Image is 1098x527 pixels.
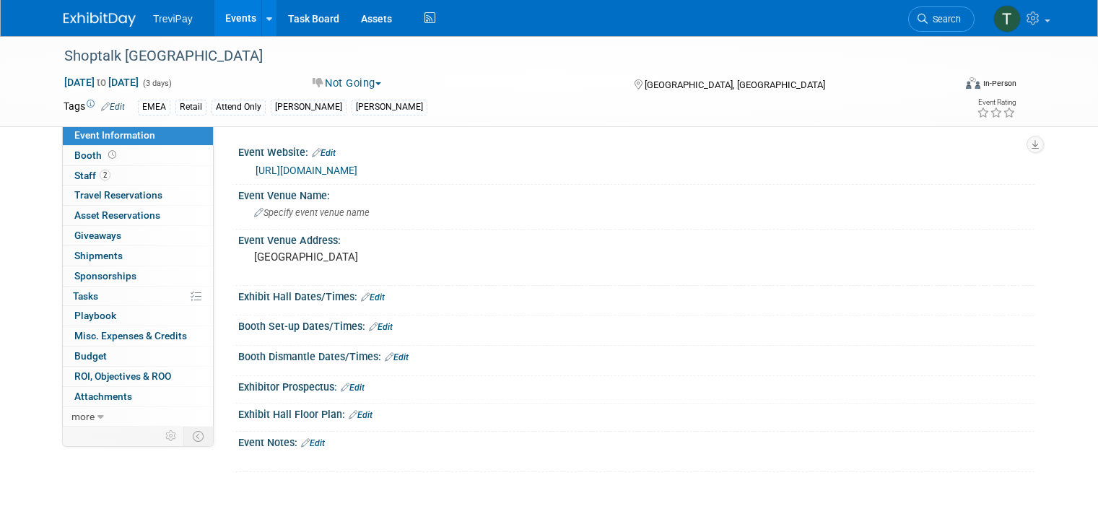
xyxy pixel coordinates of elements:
a: Edit [361,292,385,302]
span: Event Information [74,129,155,141]
span: more [71,411,95,422]
div: Event Venue Name: [238,185,1034,203]
pre: [GEOGRAPHIC_DATA] [254,251,554,263]
div: EMEA [138,100,170,115]
span: Search [928,14,961,25]
div: In-Person [982,78,1016,89]
a: Shipments [63,246,213,266]
div: [PERSON_NAME] [352,100,427,115]
a: Edit [349,410,372,420]
a: Edit [312,148,336,158]
a: Booth [63,146,213,165]
a: [URL][DOMAIN_NAME] [256,165,357,176]
td: Personalize Event Tab Strip [159,427,184,445]
a: Event Information [63,126,213,145]
span: to [95,77,108,88]
span: TreviPay [153,13,193,25]
div: Attend Only [212,100,266,115]
div: Booth Set-up Dates/Times: [238,315,1034,334]
button: Not Going [308,76,387,91]
a: Sponsorships [63,266,213,286]
span: Staff [74,170,110,181]
span: Booth [74,149,119,161]
a: ROI, Objectives & ROO [63,367,213,386]
div: Event Notes: [238,432,1034,450]
a: Playbook [63,306,213,326]
div: Exhibit Hall Dates/Times: [238,286,1034,305]
span: Attachments [74,391,132,402]
a: Edit [341,383,365,393]
a: Misc. Expenses & Credits [63,326,213,346]
img: Format-Inperson.png [966,77,980,89]
a: Search [908,6,975,32]
a: Staff2 [63,166,213,186]
span: 2 [100,170,110,180]
span: ROI, Objectives & ROO [74,370,171,382]
a: Edit [369,322,393,332]
a: more [63,407,213,427]
div: Shoptalk [GEOGRAPHIC_DATA] [59,43,936,69]
div: Event Rating [977,99,1016,106]
span: Tasks [73,290,98,302]
div: Retail [175,100,206,115]
div: Booth Dismantle Dates/Times: [238,346,1034,365]
div: [PERSON_NAME] [271,100,347,115]
span: Booth not reserved yet [105,149,119,160]
span: Specify event venue name [254,207,370,218]
span: Giveaways [74,230,121,241]
div: Exhibitor Prospectus: [238,376,1034,395]
span: [DATE] [DATE] [64,76,139,89]
img: Tara DePaepe [993,5,1021,32]
div: Exhibit Hall Floor Plan: [238,404,1034,422]
span: Playbook [74,310,116,321]
a: Giveaways [63,226,213,245]
div: Event Venue Address: [238,230,1034,248]
a: Edit [385,352,409,362]
a: Tasks [63,287,213,306]
span: Budget [74,350,107,362]
img: ExhibitDay [64,12,136,27]
a: Edit [101,102,125,112]
span: Shipments [74,250,123,261]
a: Travel Reservations [63,186,213,205]
span: Asset Reservations [74,209,160,221]
span: (3 days) [141,79,172,88]
span: Misc. Expenses & Credits [74,330,187,341]
span: [GEOGRAPHIC_DATA], [GEOGRAPHIC_DATA] [645,79,825,90]
div: Event Website: [238,141,1034,160]
a: Attachments [63,387,213,406]
td: Tags [64,99,125,116]
a: Budget [63,347,213,366]
span: Travel Reservations [74,189,162,201]
a: Asset Reservations [63,206,213,225]
td: Toggle Event Tabs [184,427,214,445]
a: Edit [301,438,325,448]
span: Sponsorships [74,270,136,282]
div: Event Format [876,75,1016,97]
